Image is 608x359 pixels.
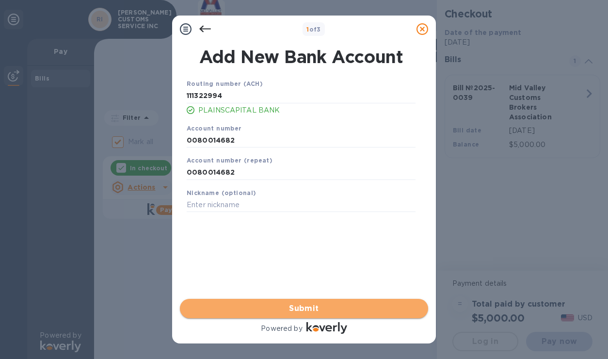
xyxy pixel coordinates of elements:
input: Enter account number [187,165,416,180]
b: Account number [187,125,242,132]
b: Nickname (optional) [187,189,256,196]
span: 1 [306,26,309,33]
p: Powered by [261,324,302,334]
b: of 3 [306,26,321,33]
button: Submit [180,299,428,318]
p: PLAINSCAPITAL BANK [198,105,416,115]
b: Routing number (ACH) [187,80,263,87]
input: Enter routing number [187,89,416,103]
h1: Add New Bank Account [181,47,421,67]
img: Logo [306,322,347,334]
input: Enter account number [187,133,416,147]
b: Account number (repeat) [187,157,272,164]
input: Enter nickname [187,198,416,212]
span: Submit [188,303,420,314]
